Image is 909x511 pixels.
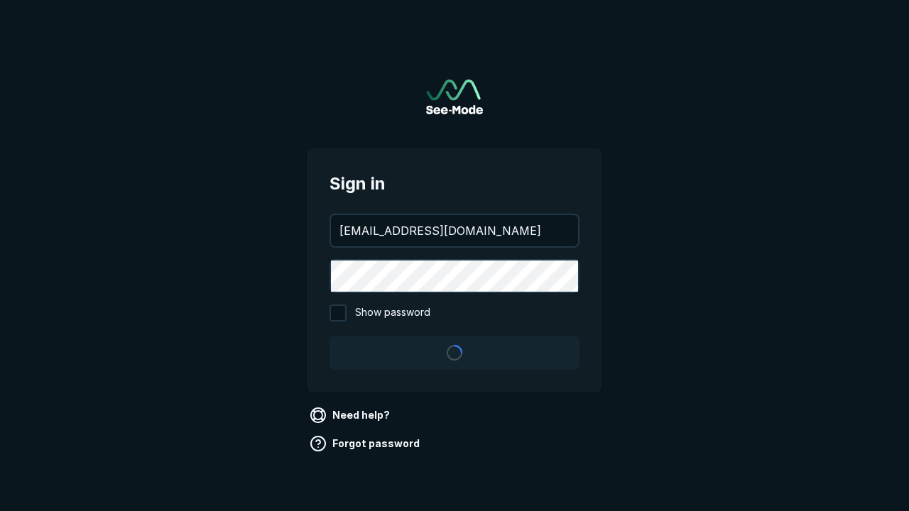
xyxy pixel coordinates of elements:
span: Show password [355,304,430,322]
a: Need help? [307,404,396,427]
a: Forgot password [307,432,425,455]
img: See-Mode Logo [426,79,483,114]
a: Go to sign in [426,79,483,114]
span: Sign in [330,171,579,197]
input: your@email.com [331,215,578,246]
